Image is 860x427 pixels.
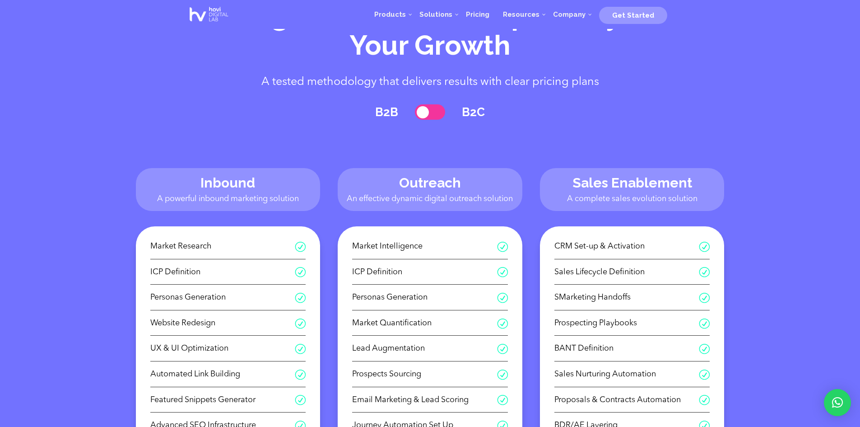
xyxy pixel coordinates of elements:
span: A complete sales evolution solution [567,195,697,203]
span: Featured Snippets Generator [150,393,295,407]
a: Get Started [599,8,667,21]
span: R [497,318,508,328]
span: R [699,292,710,303]
span: R [497,241,508,252]
span: Market Research [150,239,295,253]
span: A powerful inbound marketing solution [157,195,299,203]
span: Market Intelligence [352,239,497,253]
span: Market Quantification [352,316,497,330]
span: Email Marketing & Lead Scoring [352,393,497,407]
span: R [295,369,306,380]
span: Sales Enablement [572,175,692,191]
span: ICP Definition [150,265,295,279]
span: Proposals & Contracts Automation [554,393,699,407]
a: Pricing [459,1,496,28]
a: Company [546,1,592,28]
span: R [295,292,306,303]
a: Solutions [413,1,459,28]
span: R [699,394,710,405]
span: Prospects Sourcing [352,367,497,381]
span: An effective dynamic digital outreach solution [347,195,513,203]
span: Website Redesign [150,316,295,330]
span: R [497,267,508,277]
span: R [295,241,306,252]
span: R [699,318,710,328]
span: Prospecting Playbooks [554,316,699,330]
span: ICP Definition [352,265,497,279]
span: R [699,267,710,277]
span: Automated Link Building [150,367,295,381]
span: Sales Lifecycle Definition [554,265,699,279]
a: Resources [496,1,546,28]
label: B2C [462,105,485,119]
span: R [295,267,306,277]
span: R [497,343,508,354]
span: Outreach [399,175,461,191]
span: R [497,292,508,303]
span: R [699,343,710,354]
span: R [295,318,306,328]
span: Personas Generation [150,291,295,305]
span: R [295,394,306,405]
span: R [295,343,306,354]
span: Resources [503,10,539,19]
span: R [497,369,508,380]
span: Sales Nurturing Automation [554,367,699,381]
span: CRM Set-up & Activation [554,239,699,253]
span: R [699,241,710,252]
span: Pricing [466,10,489,19]
span: Personas Generation [352,291,497,305]
span: Lead Augmentation [352,342,497,356]
a: Products [367,1,413,28]
span: Company [553,10,586,19]
label: B2B [375,105,398,119]
span: Inbound [200,175,255,191]
span: Products [374,10,406,19]
span: SMarketing Handoffs [554,291,699,305]
span: Solutions [419,10,452,19]
span: BANT Definition [554,342,699,356]
span: R [497,394,508,405]
span: UX & UI Optimization [150,342,295,356]
span: R [699,369,710,380]
span: Get Started [612,11,654,19]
